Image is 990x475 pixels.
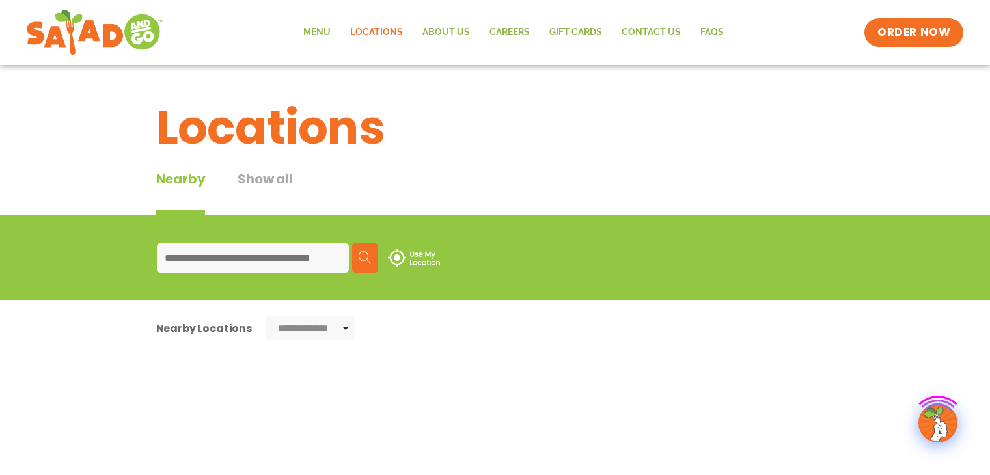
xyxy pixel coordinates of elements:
div: Nearby Locations [156,320,252,336]
h1: Locations [156,92,834,163]
div: Tabbed content [156,169,325,215]
span: ORDER NOW [877,25,950,40]
a: Menu [294,18,340,47]
img: new-SAG-logo-768×292 [26,7,163,59]
a: ORDER NOW [864,18,963,47]
a: GIFT CARDS [540,18,612,47]
a: About Us [413,18,480,47]
a: Contact Us [612,18,691,47]
button: Show all [238,169,292,215]
nav: Menu [294,18,734,47]
a: FAQs [691,18,734,47]
img: use-location.svg [388,249,440,267]
a: Careers [480,18,540,47]
img: search.svg [359,251,372,264]
a: Locations [340,18,413,47]
div: Nearby [156,169,206,215]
